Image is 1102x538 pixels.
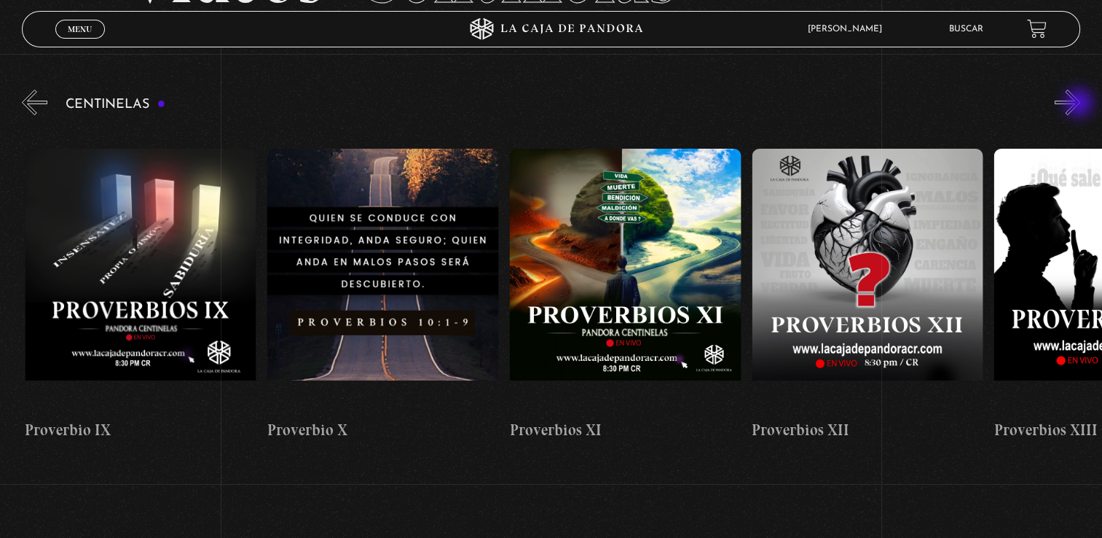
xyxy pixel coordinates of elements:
a: Proverbios XII [752,126,983,465]
a: View your shopping cart [1027,19,1047,39]
a: Proverbio X [267,126,498,465]
button: Next [1055,90,1080,115]
button: Previous [22,90,47,115]
h4: Proverbio X [267,418,498,442]
h3: Centinelas [66,98,165,112]
a: Buscar [949,25,983,34]
a: Proverbio IX [25,126,256,465]
a: Proverbios XI [509,126,741,465]
span: Cerrar [63,37,97,47]
h4: Proverbios XI [509,418,741,442]
h4: Proverbio IX [25,418,256,442]
h4: Proverbios XII [752,418,983,442]
span: [PERSON_NAME] [800,25,897,34]
span: Menu [68,25,92,34]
